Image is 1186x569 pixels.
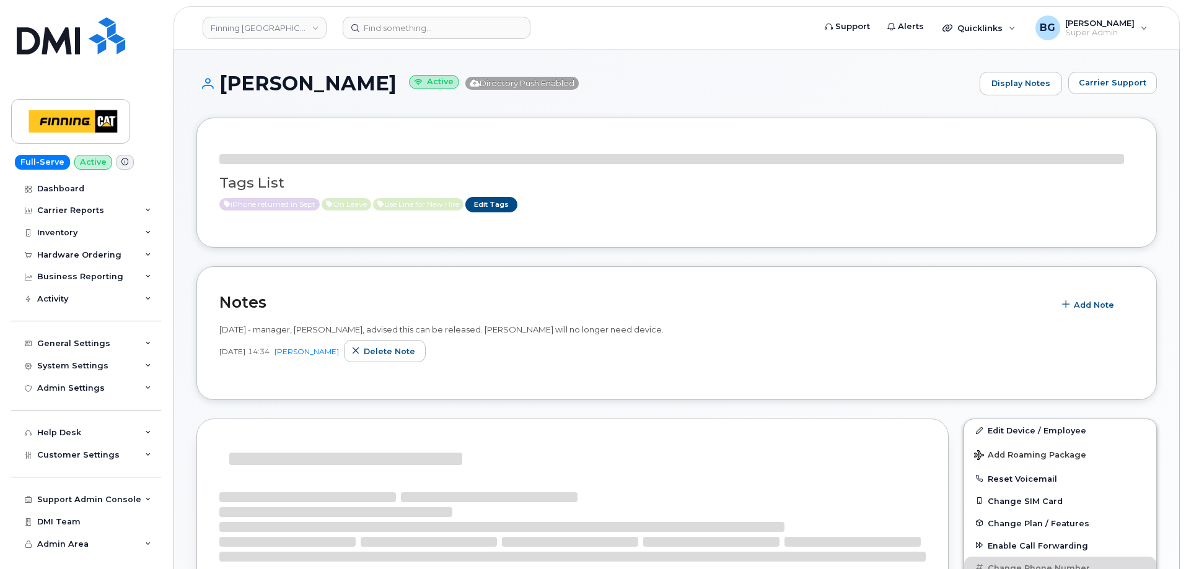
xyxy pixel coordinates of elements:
[275,347,339,356] a: [PERSON_NAME]
[248,346,270,357] span: 14:34
[219,198,320,211] span: Active
[373,198,463,211] span: Active
[964,534,1156,557] button: Enable Call Forwarding
[964,490,1156,512] button: Change SIM Card
[988,518,1089,528] span: Change Plan / Features
[364,345,415,357] span: Delete note
[1054,294,1125,316] button: Add Note
[988,541,1088,550] span: Enable Call Forwarding
[219,346,245,357] span: [DATE]
[219,324,664,334] span: [DATE] - manager, [PERSON_NAME], advised this can be released. [PERSON_NAME] will no longer need ...
[1074,299,1114,311] span: Add Note
[409,75,459,89] small: Active
[465,197,517,212] a: Edit Tags
[1079,77,1146,89] span: Carrier Support
[980,72,1062,95] a: Display Notes
[964,512,1156,534] button: Change Plan / Features
[465,77,579,90] span: Directory Push Enabled
[322,198,371,211] span: Active
[344,340,426,362] button: Delete note
[219,175,1134,191] h3: Tags List
[196,72,973,94] h1: [PERSON_NAME]
[219,293,1048,311] h2: Notes
[964,419,1156,441] a: Edit Device / Employee
[964,467,1156,490] button: Reset Voicemail
[964,441,1156,467] button: Add Roaming Package
[1068,72,1157,94] button: Carrier Support
[974,450,1086,462] span: Add Roaming Package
